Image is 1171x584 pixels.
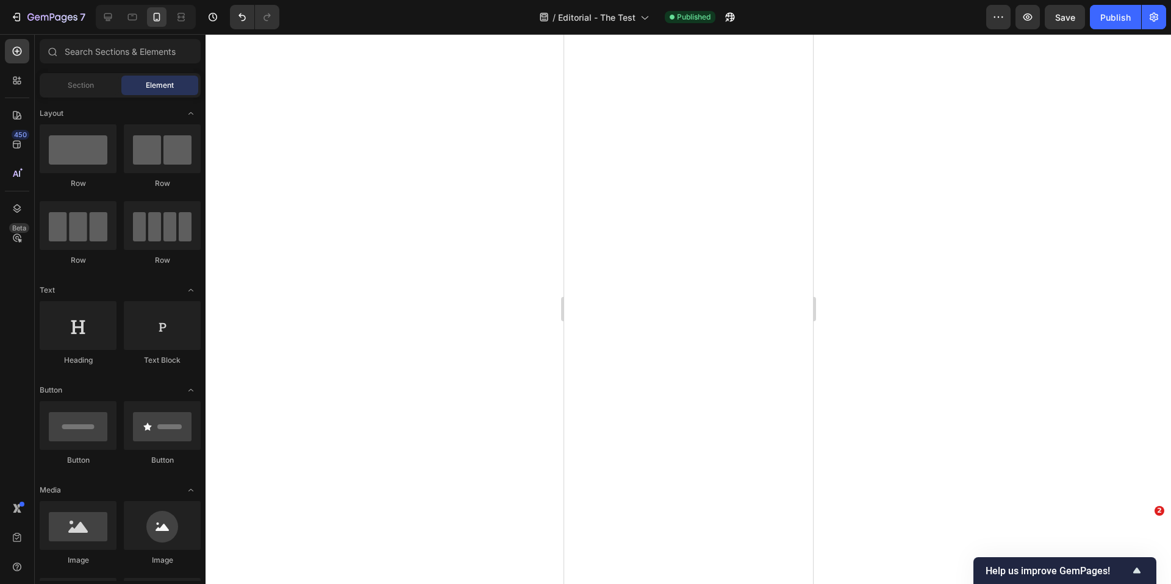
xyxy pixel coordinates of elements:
span: Published [677,12,711,23]
div: Image [40,555,116,566]
div: Row [40,178,116,189]
span: Toggle open [181,380,201,400]
div: Row [124,255,201,266]
span: Button [40,385,62,396]
div: Row [124,178,201,189]
span: Section [68,80,94,91]
button: 7 [5,5,91,29]
div: Text Block [124,355,201,366]
span: Text [40,285,55,296]
span: Element [146,80,174,91]
iframe: Design area [564,34,813,584]
span: Toggle open [181,280,201,300]
span: Editorial - The Test [558,11,636,24]
span: Media [40,485,61,496]
span: Layout [40,108,63,119]
input: Search Sections & Elements [40,39,201,63]
span: / [553,11,556,24]
span: Toggle open [181,480,201,500]
div: Button [40,455,116,466]
div: Heading [40,355,116,366]
div: 450 [12,130,29,140]
span: Toggle open [181,104,201,123]
iframe: Intercom live chat [1130,524,1159,554]
button: Publish [1090,5,1141,29]
div: Row [40,255,116,266]
p: 7 [80,10,85,24]
span: Help us improve GemPages! [986,565,1130,577]
div: Button [124,455,201,466]
div: Beta [9,223,29,233]
button: Show survey - Help us improve GemPages! [986,563,1144,578]
button: Save [1045,5,1085,29]
span: 2 [1155,506,1164,516]
span: Save [1055,12,1075,23]
div: Undo/Redo [230,5,279,29]
div: Image [124,555,201,566]
div: Publish [1100,11,1131,24]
